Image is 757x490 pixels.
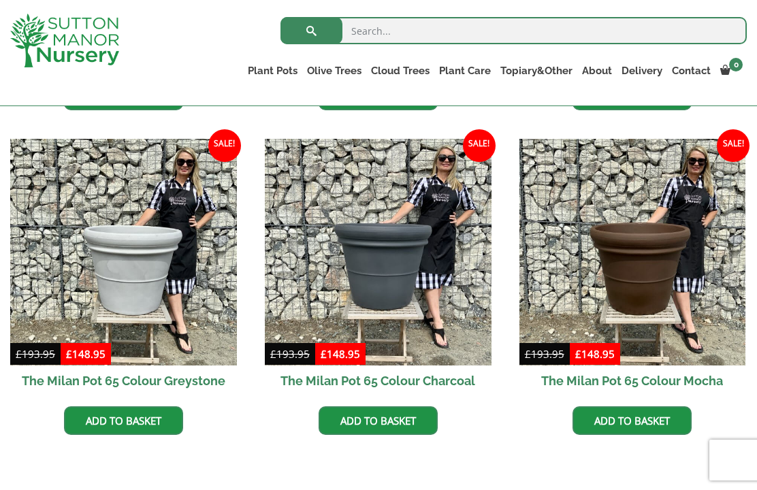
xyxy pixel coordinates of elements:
h2: The Milan Pot 65 Colour Mocha [519,365,746,396]
a: Sale! The Milan Pot 65 Colour Mocha [519,139,746,396]
a: Plant Care [434,61,496,80]
span: 0 [729,58,743,71]
span: £ [575,347,581,361]
span: Sale! [208,129,241,162]
h2: The Milan Pot 65 Colour Greystone [10,365,237,396]
span: £ [270,347,276,361]
a: Sale! The Milan Pot 65 Colour Greystone [10,139,237,396]
a: Add to basket: “The Milan Pot 65 Colour Greystone” [64,406,183,435]
a: Contact [667,61,715,80]
span: £ [66,347,72,361]
a: Sale! The Milan Pot 65 Colour Charcoal [265,139,492,396]
bdi: 148.95 [575,347,615,361]
a: Add to basket: “The Milan Pot 65 Colour Charcoal” [319,406,438,435]
bdi: 148.95 [66,347,106,361]
a: Delivery [617,61,667,80]
bdi: 148.95 [321,347,360,361]
a: Topiary&Other [496,61,577,80]
span: £ [16,347,22,361]
span: £ [321,347,327,361]
bdi: 193.95 [525,347,564,361]
a: Plant Pots [243,61,302,80]
img: The Milan Pot 65 Colour Charcoal [265,139,492,365]
a: Cloud Trees [366,61,434,80]
span: £ [525,347,531,361]
img: The Milan Pot 65 Colour Greystone [10,139,237,365]
span: Sale! [463,129,496,162]
bdi: 193.95 [16,347,55,361]
a: Add to basket: “The Milan Pot 65 Colour Mocha” [573,406,692,435]
a: Olive Trees [302,61,366,80]
img: The Milan Pot 65 Colour Mocha [519,139,746,365]
h2: The Milan Pot 65 Colour Charcoal [265,365,492,396]
a: About [577,61,617,80]
img: logo [10,14,119,67]
a: 0 [715,61,747,80]
input: Search... [280,17,747,44]
bdi: 193.95 [270,347,310,361]
span: Sale! [717,129,750,162]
